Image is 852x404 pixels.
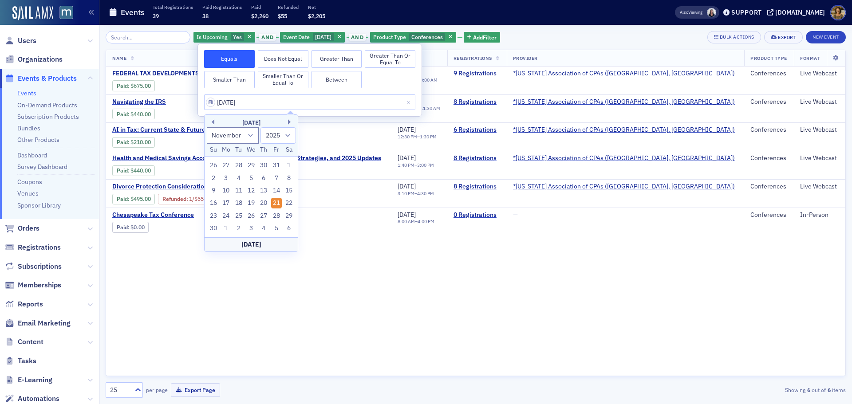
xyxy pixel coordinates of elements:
span: : [117,111,130,118]
a: Divorce Protection Considerations for High Net Worth Clients [112,183,335,191]
div: 25 [110,385,130,395]
span: Conferences [411,33,443,40]
span: and [259,34,276,41]
a: Users [5,36,36,46]
div: Refunded: 10 - $49500 [158,194,216,204]
time: 3:10 PM [398,190,414,196]
div: In-Person [800,211,839,219]
time: 4:00 PM [418,218,434,224]
a: Memberships [5,280,61,290]
a: E-Learning [5,375,52,385]
span: : [117,196,130,202]
span: Format [800,55,820,61]
div: Paid: 11 - $67500 [112,80,155,91]
div: Paid: 10 - $44000 [112,109,155,119]
a: Bundles [17,124,40,132]
button: Close [403,94,415,110]
a: Subscription Products [17,113,79,121]
a: Dashboard [17,151,47,159]
span: Memberships [18,280,61,290]
button: Smaller Than [204,71,255,89]
span: Provider [513,55,538,61]
a: View Homepage [53,6,73,21]
button: Equals [204,50,255,68]
button: Greater Than [312,50,362,68]
p: Paid Registrations [202,4,242,10]
div: Choose Monday, November 17th, 2025 [221,198,231,208]
span: *Maryland Association of CPAs (Timonium, MD) [513,126,735,134]
span: Events & Products [18,74,77,83]
time: 12:30 PM [398,133,417,140]
div: Choose Tuesday, November 11th, 2025 [233,185,244,196]
a: Tasks [5,356,36,366]
a: *[US_STATE] Association of CPAs ([GEOGRAPHIC_DATA], [GEOGRAPHIC_DATA]) [513,126,735,134]
button: Export Page [171,383,220,397]
p: Total Registrations [153,4,193,10]
span: $55.00 [194,196,212,202]
a: *[US_STATE] Association of CPAs ([GEOGRAPHIC_DATA], [GEOGRAPHIC_DATA]) [513,154,735,162]
a: 0 Registrations [454,211,501,219]
div: Choose Friday, December 5th, 2025 [271,223,282,234]
div: Choose Sunday, November 30th, 2025 [208,223,219,234]
span: $440.00 [130,111,151,118]
span: 39 [153,12,159,20]
span: [DATE] [398,126,416,133]
a: Other Products [17,136,59,144]
div: Choose Tuesday, October 28th, 2025 [233,160,244,171]
div: Paid: 8 - $21000 [112,137,155,148]
div: – [398,162,434,168]
div: Choose Friday, October 31st, 2025 [271,160,282,171]
div: – [398,219,434,224]
div: Choose Saturday, November 29th, 2025 [284,211,294,221]
div: month 2025-11 [207,159,296,235]
div: Choose Sunday, October 26th, 2025 [208,160,219,171]
a: 8 Registrations [454,183,501,191]
img: SailAMX [12,6,53,20]
span: Health and Medical Savings Accounts: Tax Compliance, Planning Strategies, and 2025 Updates [112,154,381,162]
span: Navigating the IRS [112,98,261,106]
span: Name [112,55,126,61]
div: Paid: 0 - $0 [112,222,149,232]
div: Choose Saturday, November 1st, 2025 [284,160,294,171]
span: Kelly Brown [707,8,716,17]
a: *[US_STATE] Association of CPAs ([GEOGRAPHIC_DATA], [GEOGRAPHIC_DATA]) [513,98,735,106]
div: Conferences [370,32,456,43]
a: Reports [5,299,43,309]
div: Choose Thursday, November 27th, 2025 [259,211,269,221]
div: Conferences [750,70,788,78]
span: Profile [830,5,846,20]
a: Survey Dashboard [17,163,67,171]
a: Orders [5,224,39,233]
a: *[US_STATE] Association of CPAs ([GEOGRAPHIC_DATA], [GEOGRAPHIC_DATA]) [513,70,735,78]
strong: 6 [805,386,812,394]
p: Paid [251,4,268,10]
a: Chesapeake Tax Conference [112,211,261,219]
div: Choose Saturday, December 6th, 2025 [284,223,294,234]
span: *Maryland Association of CPAs (Timonium, MD) [513,70,735,78]
div: Choose Thursday, November 13th, 2025 [259,185,269,196]
a: Paid [117,82,128,89]
span: — [513,211,518,219]
a: Paid [117,196,128,202]
div: Paid: 9 - $44000 [112,165,155,176]
span: $495.00 [130,196,151,202]
input: Search… [106,31,190,43]
span: $55 [278,12,287,20]
div: Live Webcast [800,154,839,162]
div: Showing out of items [605,386,846,394]
button: Greater Than or Equal To [365,50,415,68]
div: Choose Friday, November 21st, 2025 [271,198,282,208]
div: Choose Wednesday, December 3rd, 2025 [246,223,256,234]
span: Product Type [750,55,787,61]
div: Choose Sunday, November 9th, 2025 [208,185,219,196]
a: Paid [117,224,128,231]
div: Choose Tuesday, December 2nd, 2025 [233,223,244,234]
div: Sa [284,145,294,155]
a: Email Marketing [5,318,71,328]
div: Th [259,145,269,155]
img: SailAMX [59,6,73,20]
a: Coupons [17,178,42,186]
a: New Event [806,32,846,40]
